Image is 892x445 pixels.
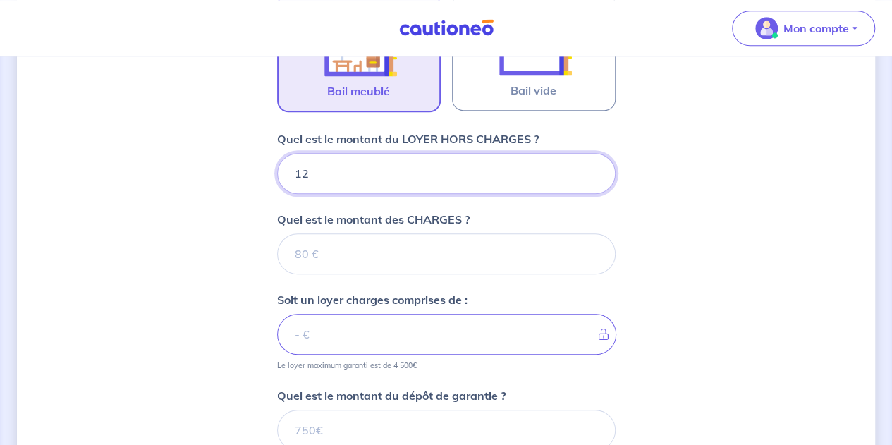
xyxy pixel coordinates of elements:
input: 80 € [277,233,616,274]
img: illu_account_valid_menu.svg [755,17,778,39]
p: Soit un loyer charges comprises de : [277,291,468,308]
p: Quel est le montant du dépôt de garantie ? [277,387,506,404]
span: Bail vide [511,82,556,99]
button: illu_account_valid_menu.svgMon compte [732,11,875,46]
img: Cautioneo [393,19,499,37]
span: Bail meublé [327,83,390,99]
p: Quel est le montant des CHARGES ? [277,211,470,228]
input: 750€ [277,153,616,194]
p: Mon compte [783,20,849,37]
p: Quel est le montant du LOYER HORS CHARGES ? [277,130,539,147]
input: - € [277,314,616,355]
p: Le loyer maximum garanti est de 4 500€ [277,360,417,370]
